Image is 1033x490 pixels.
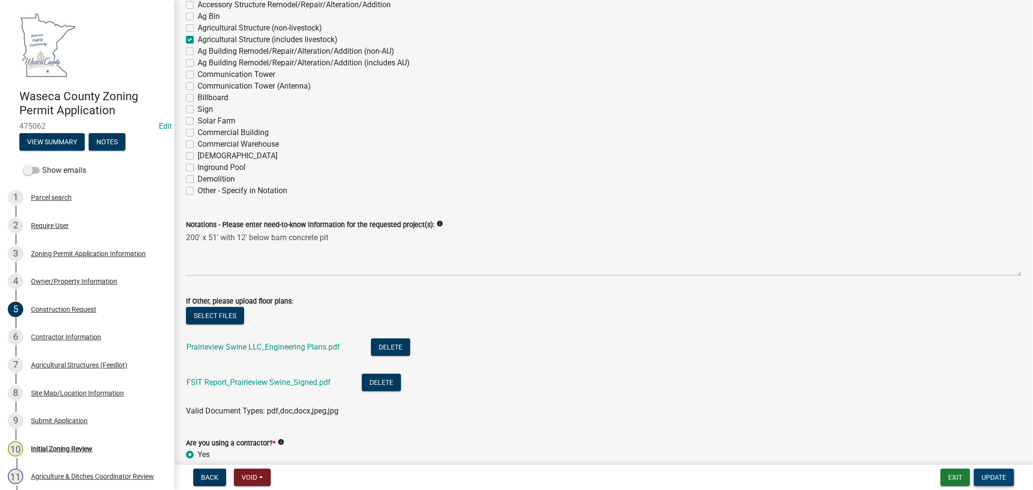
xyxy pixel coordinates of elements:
[8,274,23,289] div: 4
[186,378,331,387] a: FSIT Report_Prairieview Swine_Signed.pdf
[8,357,23,373] div: 7
[31,278,117,285] div: Owner/Property Information
[198,104,213,115] label: Sign
[940,469,970,486] button: Exit
[19,138,85,146] wm-modal-confirm: Summary
[198,69,275,80] label: Communication Tower
[8,302,23,317] div: 5
[278,439,284,445] i: info
[31,390,124,397] div: Site Map/Location Information
[198,34,338,46] label: Agricultural Structure (includes livestock)
[974,469,1014,486] button: Update
[198,162,246,173] label: Inground Pool
[242,474,257,481] span: Void
[19,122,155,131] span: 475062
[198,173,235,185] label: Demolition
[31,473,154,480] div: Agriculture & Ditches Coordinator Review
[19,90,167,118] h4: Waseca County Zoning Permit Application
[186,222,434,229] label: Notations - Please enter need-to-know information for the requested project(s):
[234,469,271,486] button: Void
[8,385,23,401] div: 8
[198,11,220,22] label: Ag Bin
[31,362,127,368] div: Agricultural Structures (Feedlot)
[159,122,172,131] a: Edit
[362,374,401,391] button: Delete
[31,194,72,201] div: Parcel search
[198,57,410,69] label: Ag Building Remodel/Repair/Alteration/Addition (includes AU)
[198,22,322,34] label: Agricultural Structure (non-livestock)
[89,133,125,151] button: Notes
[198,449,210,460] label: Yes
[198,185,287,197] label: Other - Specify in Notation
[186,440,276,447] label: Are you using a contractor?
[201,474,218,481] span: Back
[371,338,410,356] button: Delete
[8,441,23,457] div: 10
[8,246,23,261] div: 3
[19,133,85,151] button: View Summary
[31,250,146,257] div: Zoning Permit Application Information
[362,379,401,388] wm-modal-confirm: Delete Document
[198,80,311,92] label: Communication Tower (Antenna)
[186,406,339,415] span: Valid Document Types: pdf,doc,docx,jpeg,jpg
[23,165,86,176] label: Show emails
[198,127,269,138] label: Commercial Building
[8,190,23,205] div: 1
[186,342,340,352] a: Prairieview Swine LLC_Engineering Plans.pdf
[31,306,96,313] div: Construction Request
[198,46,394,57] label: Ag Building Remodel/Repair/Alteration/Addition (non-AU)
[19,10,77,79] img: Waseca County, Minnesota
[198,460,207,472] label: No
[436,220,443,227] i: info
[186,307,244,324] button: Select files
[8,469,23,484] div: 11
[8,329,23,345] div: 6
[159,122,172,131] wm-modal-confirm: Edit Application Number
[31,445,93,452] div: Initial Zoning Review
[198,150,278,162] label: [DEMOGRAPHIC_DATA]
[31,222,69,229] div: Require User
[982,474,1006,481] span: Update
[8,413,23,429] div: 9
[186,298,293,305] label: If Other, please upload floor plans:
[198,138,279,150] label: Commercial Warehouse
[8,218,23,233] div: 2
[198,92,228,104] label: Billboard
[31,417,88,424] div: Submit Application
[31,334,101,340] div: Contractor Information
[193,469,226,486] button: Back
[89,138,125,146] wm-modal-confirm: Notes
[371,343,410,352] wm-modal-confirm: Delete Document
[198,115,235,127] label: Solar Farm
